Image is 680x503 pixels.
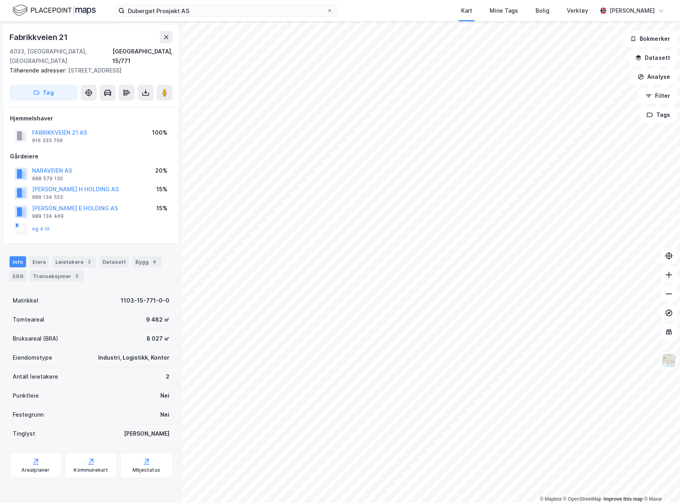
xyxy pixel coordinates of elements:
[73,272,81,280] div: 3
[160,410,169,419] div: Nei
[610,6,655,15] div: [PERSON_NAME]
[32,213,64,219] div: 989 134 469
[74,467,108,473] div: Kommunekart
[13,410,44,419] div: Festegrunn
[10,152,172,161] div: Gårdeiere
[604,496,643,502] a: Improve this map
[9,67,68,74] span: Tilhørende adresser:
[146,315,169,324] div: 9 482 ㎡
[9,66,166,75] div: [STREET_ADDRESS]
[9,256,26,267] div: Info
[13,4,96,17] img: logo.f888ab2527a4732fd821a326f86c7f29.svg
[9,47,112,66] div: 4033, [GEOGRAPHIC_DATA], [GEOGRAPHIC_DATA]
[29,256,49,267] div: Eiere
[623,31,677,47] button: Bokmerker
[52,256,96,267] div: Leietakere
[32,137,63,144] div: 916 333 706
[9,85,78,101] button: Tag
[124,429,169,438] div: [PERSON_NAME]
[85,258,93,266] div: 2
[13,353,52,362] div: Eiendomstype
[166,372,169,381] div: 2
[156,204,167,213] div: 15%
[13,296,38,305] div: Matrikkel
[98,353,169,362] div: Industri, Logistikk, Kontor
[156,185,167,194] div: 15%
[150,258,158,266] div: 4
[13,391,39,400] div: Punktleie
[146,334,169,343] div: 8 027 ㎡
[9,271,27,282] div: ESG
[121,296,169,305] div: 1103-15-771-0-0
[21,467,49,473] div: Arealplaner
[536,6,549,15] div: Bolig
[490,6,518,15] div: Mine Tags
[32,194,63,200] div: 989 134 523
[13,334,58,343] div: Bruksareal (BRA)
[13,429,35,438] div: Tinglyst
[13,372,58,381] div: Antall leietakere
[99,256,129,267] div: Datasett
[629,50,677,66] button: Datasett
[563,496,602,502] a: OpenStreetMap
[540,496,562,502] a: Mapbox
[9,31,69,44] div: Fabrikkveien 21
[661,353,676,368] img: Z
[640,465,680,503] iframe: Chat Widget
[32,175,63,182] div: 988 579 130
[640,107,677,123] button: Tags
[461,6,472,15] div: Kart
[10,114,172,123] div: Hjemmelshaver
[30,271,84,282] div: Transaksjoner
[639,88,677,104] button: Filter
[152,128,167,137] div: 100%
[160,391,169,400] div: Nei
[631,69,677,85] button: Analyse
[155,166,167,175] div: 20%
[567,6,588,15] div: Verktøy
[13,315,44,324] div: Tomteareal
[125,5,327,17] input: Søk på adresse, matrikkel, gårdeiere, leietakere eller personer
[640,465,680,503] div: Kontrollprogram for chat
[133,467,160,473] div: Miljøstatus
[132,256,161,267] div: Bygg
[112,47,173,66] div: [GEOGRAPHIC_DATA], 15/771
